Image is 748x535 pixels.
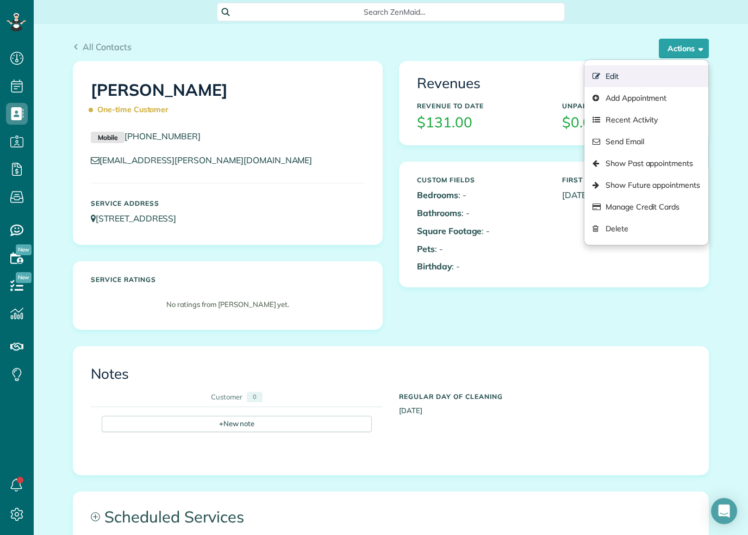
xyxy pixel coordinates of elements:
a: [STREET_ADDRESS] [91,213,186,224]
b: Bedrooms [417,189,458,200]
p: [DATE] [562,189,691,201]
div: New note [102,416,372,432]
p: : - [417,243,546,255]
h5: Unpaid Balance [562,102,691,109]
p: : - [417,189,546,201]
b: Square Footage [417,225,482,236]
a: Show Future appointments [584,174,708,196]
p: : - [417,260,546,273]
span: + [219,419,223,428]
h1: [PERSON_NAME] [91,81,365,119]
h5: Custom Fields [417,176,546,183]
h3: Revenues [417,76,691,91]
h5: Service Address [91,200,365,207]
a: Show Past appointments [584,152,708,174]
div: 0 [247,392,263,402]
div: Open Intercom Messenger [711,498,737,524]
h3: $0.00 [562,115,691,131]
button: Actions [659,39,709,58]
a: Recent Activity [584,109,708,131]
a: Edit [584,65,708,87]
a: [EMAIL_ADDRESS][PERSON_NAME][DOMAIN_NAME] [91,155,322,165]
p: : - [417,207,546,219]
a: All Contacts [73,40,132,53]
b: Pets [417,243,435,254]
div: Customer [211,392,242,402]
h5: First Serviced On [562,176,691,183]
h5: Revenue to Date [417,102,546,109]
b: Bathrooms [417,207,462,218]
span: New [16,272,32,283]
span: New [16,244,32,255]
a: Manage Credit Cards [584,196,708,218]
span: One-time Customer [91,100,173,119]
small: Mobile [91,132,124,144]
p: : - [417,225,546,237]
h5: Service ratings [91,276,365,283]
div: [DATE] [391,388,699,416]
span: All Contacts [83,41,132,52]
p: No ratings from [PERSON_NAME] yet. [96,299,359,310]
b: Birthday [417,261,452,272]
h3: $131.00 [417,115,546,131]
h5: Regular day of cleaning [399,393,691,400]
a: Mobile[PHONE_NUMBER] [91,131,201,142]
a: Add Appointment [584,87,708,109]
a: Send Email [584,131,708,152]
a: Delete [584,218,708,239]
h3: Notes [91,366,691,382]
